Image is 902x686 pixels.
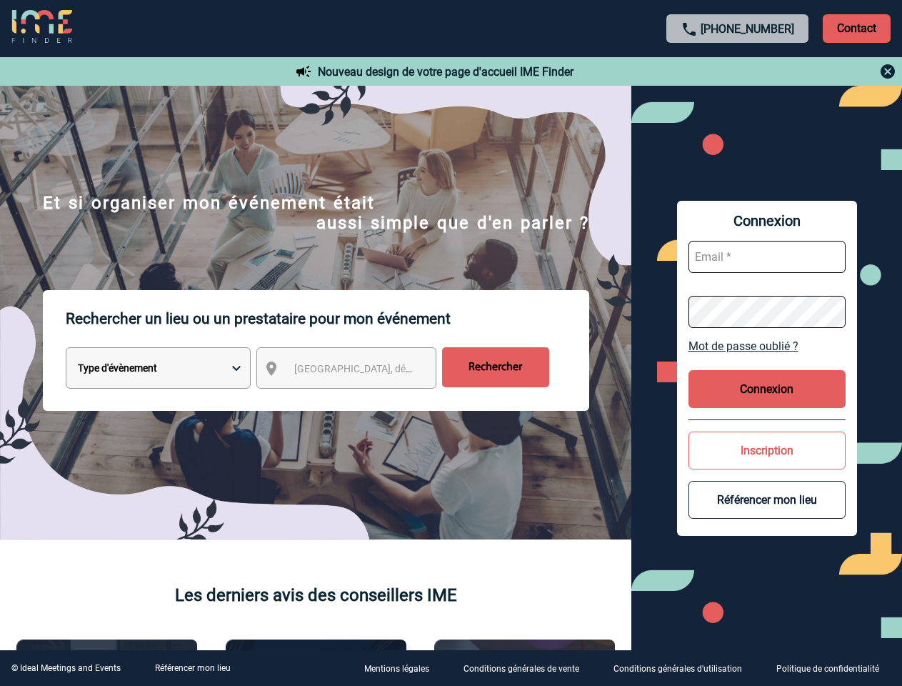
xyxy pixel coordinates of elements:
[688,370,846,408] button: Connexion
[602,662,765,675] a: Conditions générales d'utilisation
[442,347,549,387] input: Rechercher
[776,665,879,675] p: Politique de confidentialité
[681,21,698,38] img: call-24-px.png
[11,663,121,673] div: © Ideal Meetings and Events
[452,662,602,675] a: Conditions générales de vente
[613,665,742,675] p: Conditions générales d'utilisation
[688,432,846,469] button: Inscription
[701,22,794,36] a: [PHONE_NUMBER]
[688,212,846,229] span: Connexion
[66,290,589,347] p: Rechercher un lieu ou un prestataire pour mon événement
[155,663,231,673] a: Référencer mon lieu
[765,662,902,675] a: Politique de confidentialité
[688,241,846,273] input: Email *
[823,14,891,43] p: Contact
[353,662,452,675] a: Mentions légales
[688,481,846,519] button: Référencer mon lieu
[364,665,429,675] p: Mentions légales
[294,363,493,374] span: [GEOGRAPHIC_DATA], département, région...
[688,339,846,353] a: Mot de passe oublié ?
[463,665,579,675] p: Conditions générales de vente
